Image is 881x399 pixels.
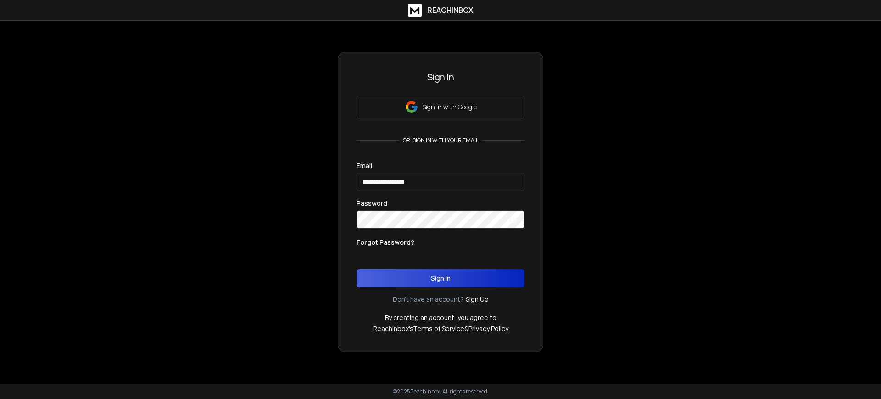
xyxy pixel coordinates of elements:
label: Email [357,163,372,169]
a: Sign Up [466,295,489,304]
p: or, sign in with your email [399,137,482,144]
a: ReachInbox [408,4,473,17]
a: Privacy Policy [468,324,508,333]
a: Terms of Service [413,324,464,333]
img: logo [408,4,422,17]
h3: Sign In [357,71,524,84]
p: By creating an account, you agree to [385,313,496,322]
p: ReachInbox's & [373,324,508,333]
label: Password [357,200,387,207]
p: Don't have an account? [393,295,464,304]
p: Forgot Password? [357,238,414,247]
button: Sign in with Google [357,96,524,118]
button: Sign In [357,269,524,287]
h1: ReachInbox [427,5,473,16]
p: Sign in with Google [422,102,477,112]
p: © 2025 Reachinbox. All rights reserved. [393,388,489,395]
